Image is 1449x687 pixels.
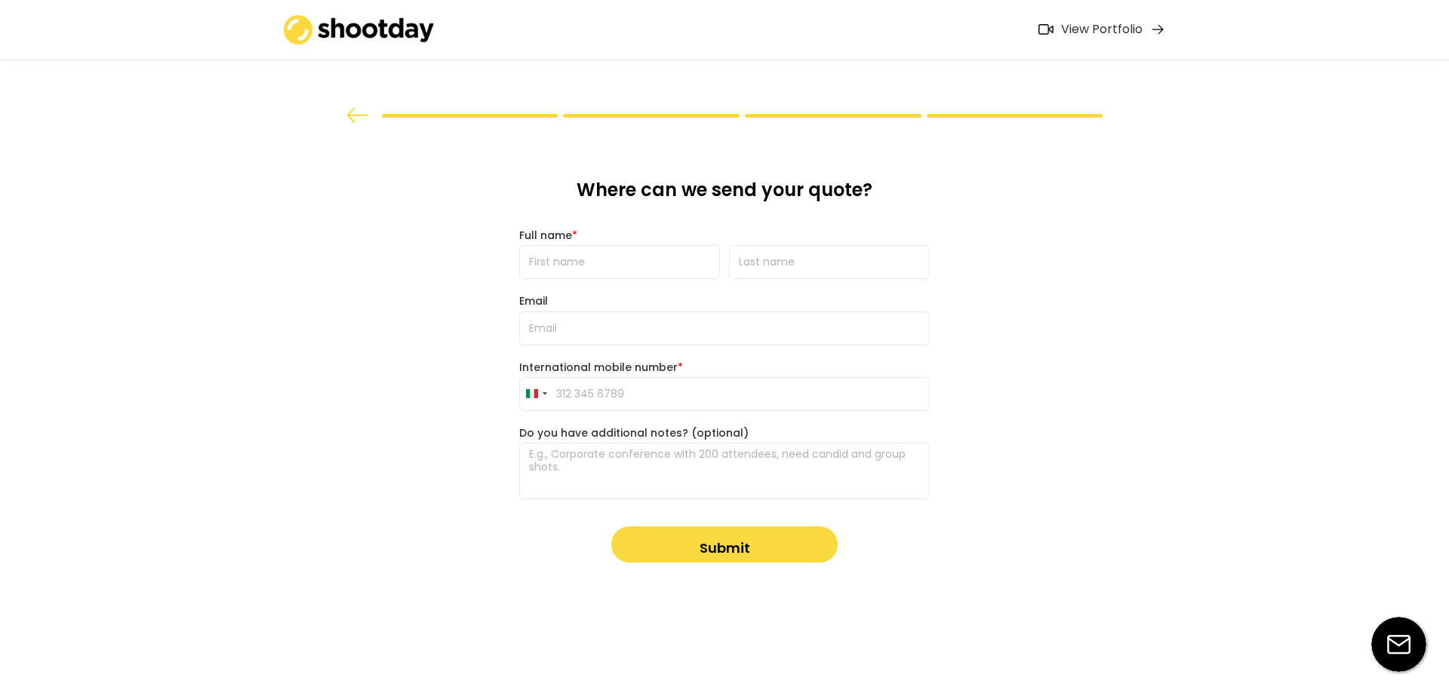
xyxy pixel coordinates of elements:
[519,245,720,279] input: First name
[519,377,930,411] input: 312 345 6789
[611,526,838,563] button: Submit
[519,426,930,440] div: Do you have additional notes? (optional)
[1371,617,1426,672] img: email-icon%20%281%29.svg
[519,311,930,345] input: Email
[520,378,552,410] button: Selected country
[346,108,369,123] img: arrow%20back.svg
[1061,22,1143,38] div: View Portfolio
[284,15,435,44] img: shootday_logo.png
[729,245,930,279] input: Last name
[519,228,930,242] div: Full name
[519,178,930,213] div: Where can we send your quote?
[519,360,930,374] div: International mobile number
[1038,24,1054,35] img: Icon%20feather-video%402x.png
[519,294,930,308] div: Email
